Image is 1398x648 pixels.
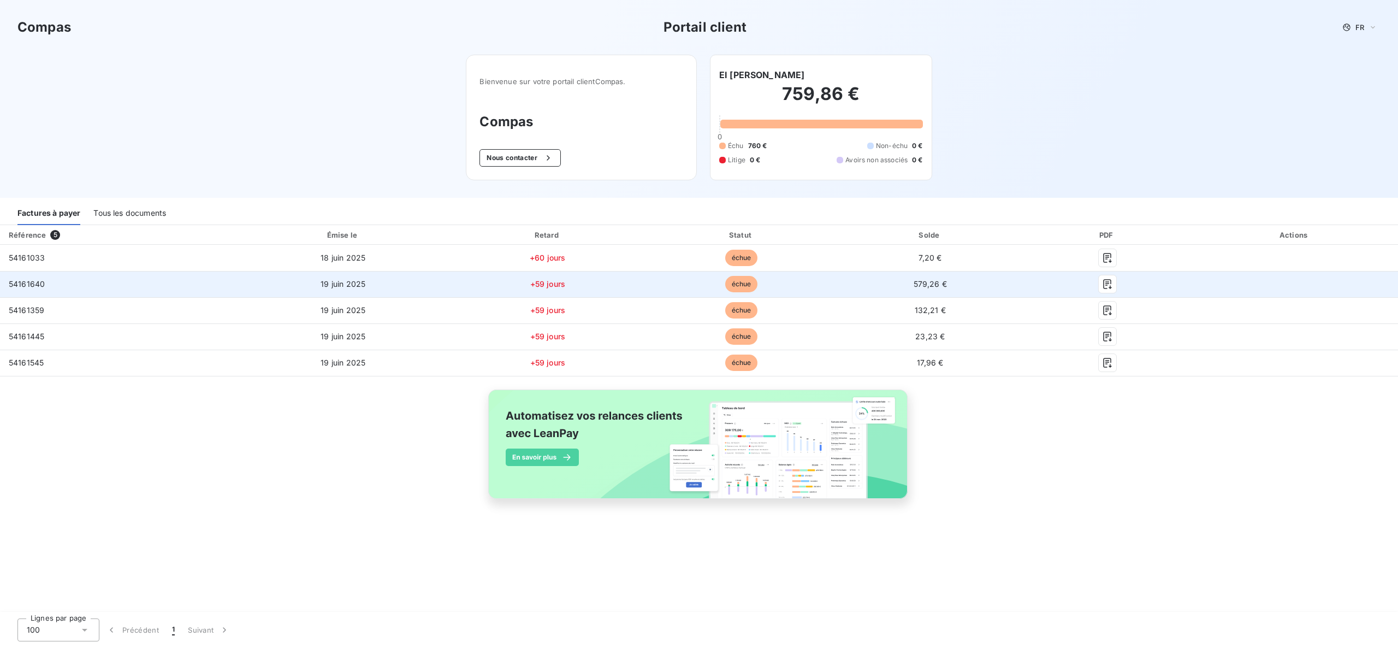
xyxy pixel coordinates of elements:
span: Échu [728,141,744,151]
span: 0 € [912,155,922,165]
span: 19 juin 2025 [321,305,365,315]
h6: EI [PERSON_NAME] [719,68,804,81]
span: 7,20 € [919,253,941,262]
span: 0 € [750,155,760,165]
div: Retard [452,229,643,240]
span: 54161359 [9,305,44,315]
span: échue [725,328,758,345]
span: Non-échu [876,141,908,151]
span: 19 juin 2025 [321,358,365,367]
span: Avoirs non associés [845,155,908,165]
div: Solde [839,229,1022,240]
button: Suivant [181,618,236,641]
span: 54161445 [9,332,44,341]
span: Litige [728,155,745,165]
span: 1 [172,625,175,635]
span: +59 jours [530,358,565,367]
div: Émise le [239,229,447,240]
h3: Compas [479,112,683,132]
span: FR [1355,23,1364,32]
div: Actions [1193,229,1396,240]
h3: Compas [17,17,71,37]
span: 760 € [748,141,767,151]
span: 23,23 € [915,332,945,341]
span: Bienvenue sur votre portail client Compas . [479,77,683,86]
span: 0 [718,132,722,141]
span: +59 jours [530,305,565,315]
span: 17,96 € [917,358,943,367]
span: +59 jours [530,279,565,288]
span: 54161033 [9,253,45,262]
span: 54161640 [9,279,45,288]
div: Factures à payer [17,202,80,225]
span: échue [725,276,758,292]
span: 579,26 € [914,279,947,288]
button: 1 [165,618,181,641]
span: 54161545 [9,358,44,367]
span: 19 juin 2025 [321,279,365,288]
button: Nous contacter [479,149,560,167]
span: 5 [50,230,60,240]
span: 19 juin 2025 [321,332,365,341]
div: Statut [648,229,834,240]
span: échue [725,355,758,371]
span: échue [725,250,758,266]
span: +59 jours [530,332,565,341]
div: PDF [1026,229,1189,240]
h2: 759,86 € [719,83,923,116]
button: Précédent [99,618,165,641]
span: 100 [27,625,40,635]
img: banner [478,383,920,517]
span: 0 € [912,141,922,151]
span: +60 jours [530,253,565,262]
span: échue [725,302,758,319]
div: Tous les documents [93,202,166,225]
span: 132,21 € [915,305,946,315]
span: 18 juin 2025 [321,253,365,262]
div: Référence [9,231,46,239]
h3: Portail client [664,17,747,37]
